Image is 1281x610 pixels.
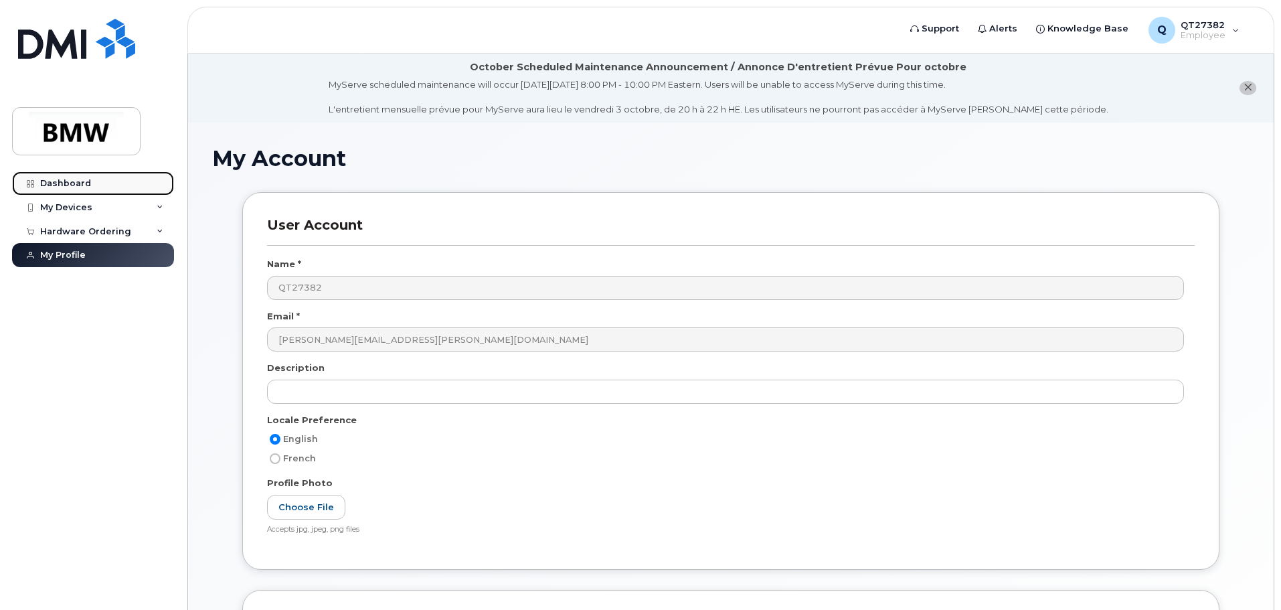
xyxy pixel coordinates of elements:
[270,434,280,445] input: English
[267,258,301,271] label: Name *
[267,477,333,489] label: Profile Photo
[270,453,280,464] input: French
[283,434,318,444] span: English
[329,78,1108,116] div: MyServe scheduled maintenance will occur [DATE][DATE] 8:00 PM - 10:00 PM Eastern. Users will be u...
[1240,81,1256,95] button: close notification
[212,147,1250,170] h1: My Account
[1223,552,1271,600] iframe: Messenger Launcher
[267,217,1195,246] h3: User Account
[267,362,325,374] label: Description
[283,453,316,463] span: French
[470,60,966,74] div: October Scheduled Maintenance Announcement / Annonce D'entretient Prévue Pour octobre
[267,495,345,520] label: Choose File
[267,414,357,427] label: Locale Preference
[267,310,300,323] label: Email *
[267,525,1184,535] div: Accepts jpg, jpeg, png files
